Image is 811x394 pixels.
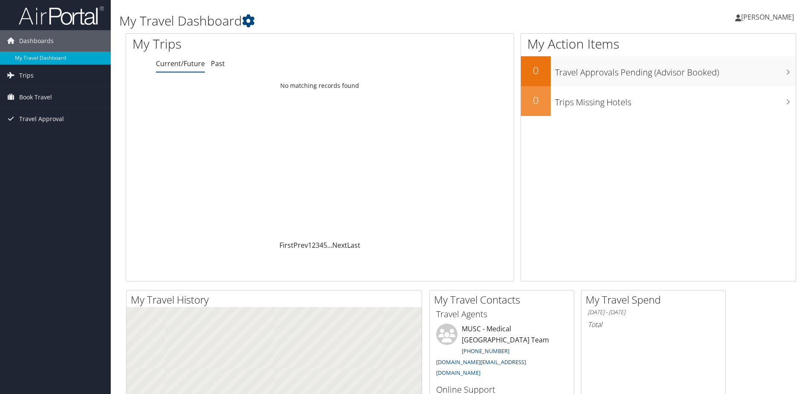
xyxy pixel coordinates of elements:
[521,93,551,107] h2: 0
[521,63,551,78] h2: 0
[312,240,316,250] a: 2
[132,35,346,53] h1: My Trips
[586,293,725,307] h2: My Travel Spend
[347,240,360,250] a: Last
[555,92,796,108] h3: Trips Missing Hotels
[319,240,323,250] a: 4
[316,240,319,250] a: 3
[308,240,312,250] a: 1
[521,86,796,116] a: 0Trips Missing Hotels
[434,293,574,307] h2: My Travel Contacts
[436,308,567,320] h3: Travel Agents
[293,240,308,250] a: Prev
[521,35,796,53] h1: My Action Items
[126,78,514,93] td: No matching records found
[462,347,509,355] a: [PHONE_NUMBER]
[119,12,575,30] h1: My Travel Dashboard
[19,6,104,26] img: airportal-logo.png
[156,59,205,68] a: Current/Future
[19,87,52,108] span: Book Travel
[19,108,64,130] span: Travel Approval
[588,308,719,316] h6: [DATE] - [DATE]
[211,59,225,68] a: Past
[588,320,719,329] h6: Total
[432,324,572,380] li: MUSC - Medical [GEOGRAPHIC_DATA] Team
[131,293,422,307] h2: My Travel History
[555,62,796,78] h3: Travel Approvals Pending (Advisor Booked)
[436,358,526,377] a: [DOMAIN_NAME][EMAIL_ADDRESS][DOMAIN_NAME]
[521,56,796,86] a: 0Travel Approvals Pending (Advisor Booked)
[327,240,332,250] span: …
[332,240,347,250] a: Next
[19,30,54,52] span: Dashboards
[735,4,802,30] a: [PERSON_NAME]
[279,240,293,250] a: First
[19,65,34,86] span: Trips
[741,12,794,22] span: [PERSON_NAME]
[323,240,327,250] a: 5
